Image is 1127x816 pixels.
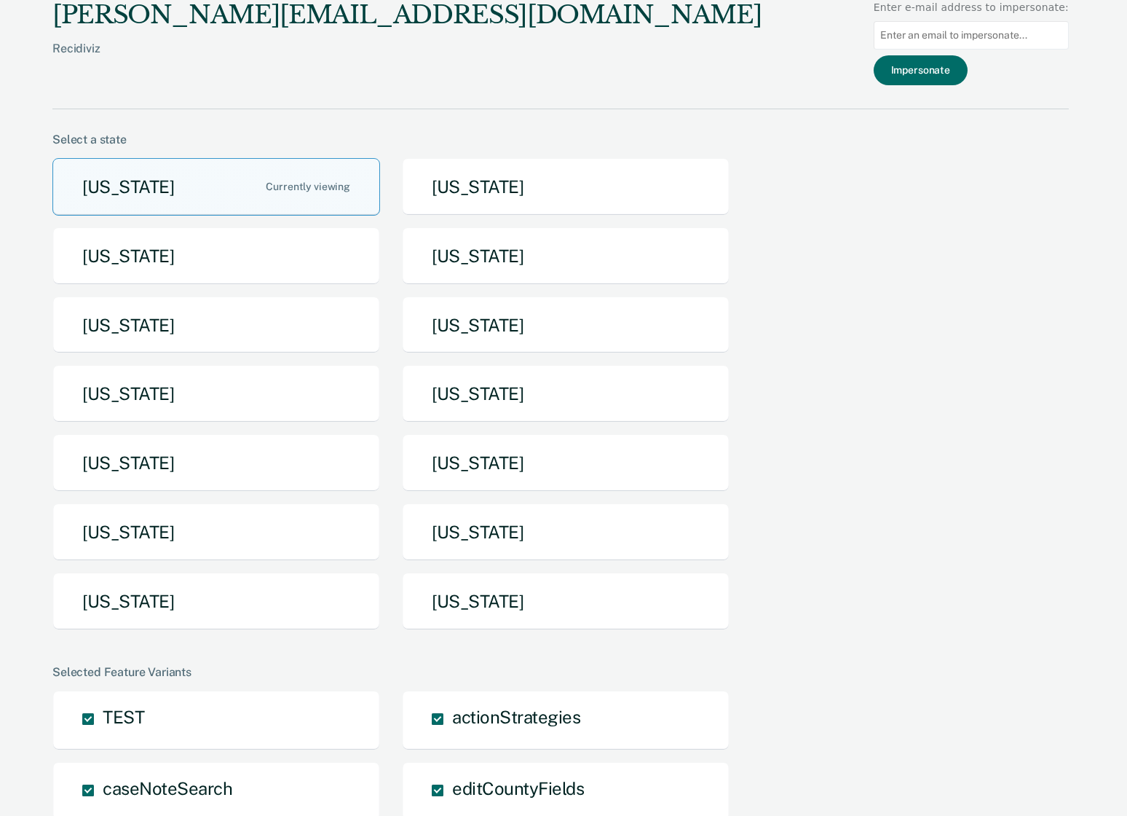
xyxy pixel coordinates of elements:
[52,42,762,79] div: Recidiviz
[103,707,144,727] span: TEST
[402,297,729,354] button: [US_STATE]
[402,503,729,561] button: [US_STATE]
[874,55,968,85] button: Impersonate
[52,365,380,423] button: [US_STATE]
[52,573,380,630] button: [US_STATE]
[52,133,1069,146] div: Select a state
[402,227,729,285] button: [US_STATE]
[402,158,729,216] button: [US_STATE]
[874,21,1069,50] input: Enter an email to impersonate...
[52,297,380,354] button: [US_STATE]
[52,227,380,285] button: [US_STATE]
[402,573,729,630] button: [US_STATE]
[103,778,232,799] span: caseNoteSearch
[52,503,380,561] button: [US_STATE]
[52,665,1069,679] div: Selected Feature Variants
[52,434,380,492] button: [US_STATE]
[402,365,729,423] button: [US_STATE]
[452,778,584,799] span: editCountyFields
[402,434,729,492] button: [US_STATE]
[452,707,580,727] span: actionStrategies
[52,158,380,216] button: [US_STATE]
